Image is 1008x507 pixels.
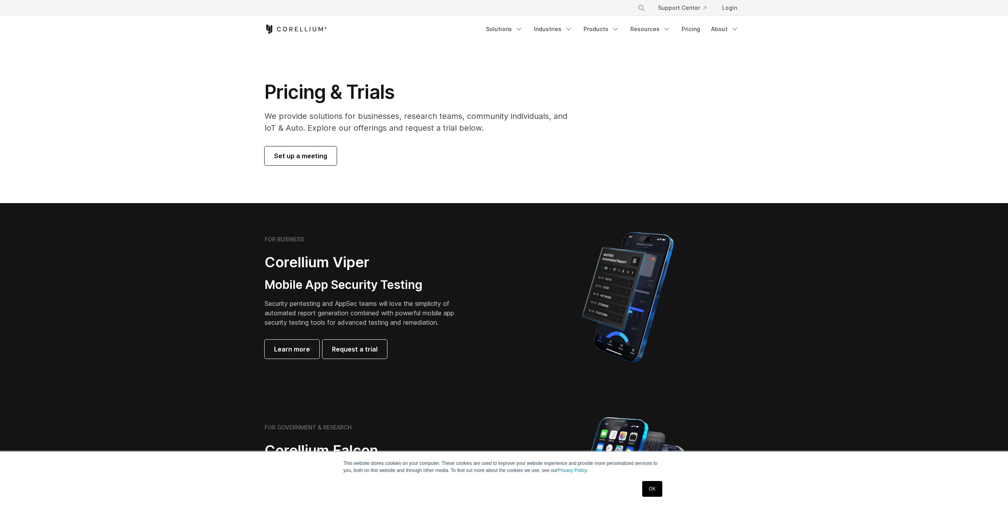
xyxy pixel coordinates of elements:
a: Resources [626,22,675,36]
a: Products [579,22,624,36]
h2: Corellium Falcon [265,442,485,459]
a: Set up a meeting [265,146,337,165]
a: Login [716,1,743,15]
h3: Mobile App Security Testing [265,278,466,292]
p: We provide solutions for businesses, research teams, community individuals, and IoT & Auto. Explo... [265,110,578,134]
p: This website stores cookies on your computer. These cookies are used to improve your website expe... [343,460,665,474]
a: Privacy Policy. [558,468,588,473]
div: Navigation Menu [481,22,743,36]
a: About [706,22,743,36]
p: Security pentesting and AppSec teams will love the simplicity of automated report generation comb... [265,299,466,327]
h6: FOR GOVERNMENT & RESEARCH [265,424,352,431]
span: Set up a meeting [274,151,327,161]
a: Industries [529,22,577,36]
h6: FOR BUSINESS [265,236,304,243]
a: Learn more [265,340,319,359]
a: Request a trial [322,340,387,359]
span: Request a trial [332,344,378,354]
img: Corellium MATRIX automated report on iPhone showing app vulnerability test results across securit... [569,228,687,366]
h1: Pricing & Trials [265,80,578,104]
a: Solutions [481,22,528,36]
div: Navigation Menu [628,1,743,15]
a: OK [642,481,662,497]
a: Support Center [652,1,713,15]
button: Search [634,1,649,15]
h2: Corellium Viper [265,253,466,271]
span: Learn more [274,344,310,354]
a: Pricing [677,22,705,36]
a: Corellium Home [265,24,327,34]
